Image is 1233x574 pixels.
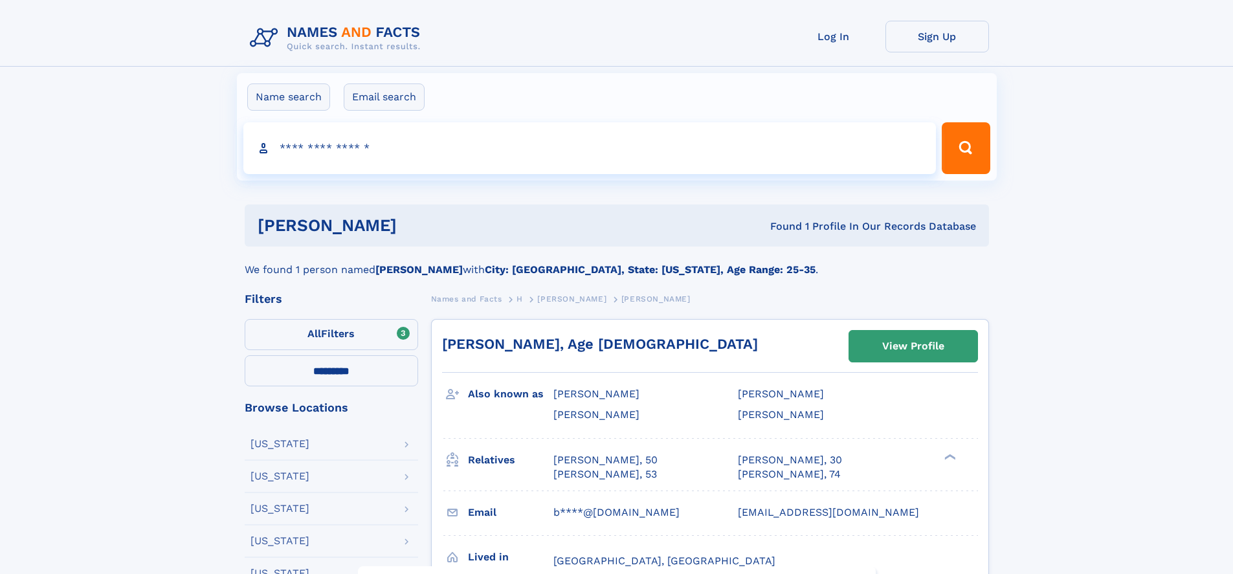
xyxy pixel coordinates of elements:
input: search input [243,122,937,174]
a: [PERSON_NAME], 50 [553,453,658,467]
a: [PERSON_NAME] [537,291,606,307]
div: Found 1 Profile In Our Records Database [583,219,976,234]
div: We found 1 person named with . [245,247,989,278]
span: [PERSON_NAME] [553,408,639,421]
div: [US_STATE] [250,536,309,546]
h3: Also known as [468,383,553,405]
a: [PERSON_NAME], 53 [553,467,657,481]
div: [US_STATE] [250,503,309,514]
span: All [307,327,321,340]
div: ❯ [941,452,957,461]
h3: Lived in [468,546,553,568]
a: H [517,291,523,307]
span: [GEOGRAPHIC_DATA], [GEOGRAPHIC_DATA] [553,555,775,567]
h3: Email [468,502,553,524]
b: City: [GEOGRAPHIC_DATA], State: [US_STATE], Age Range: 25-35 [485,263,816,276]
a: Names and Facts [431,291,502,307]
div: Filters [245,293,418,305]
a: Log In [782,21,885,52]
label: Email search [344,83,425,111]
div: Browse Locations [245,402,418,414]
span: H [517,294,523,304]
div: [US_STATE] [250,471,309,481]
a: Sign Up [885,21,989,52]
span: [PERSON_NAME] [537,294,606,304]
span: [PERSON_NAME] [738,408,824,421]
h1: [PERSON_NAME] [258,217,584,234]
label: Name search [247,83,330,111]
a: View Profile [849,331,977,362]
a: [PERSON_NAME], 30 [738,453,842,467]
label: Filters [245,319,418,350]
div: View Profile [882,331,944,361]
h3: Relatives [468,449,553,471]
b: [PERSON_NAME] [375,263,463,276]
span: [PERSON_NAME] [738,388,824,400]
span: [PERSON_NAME] [621,294,691,304]
a: [PERSON_NAME], 74 [738,467,841,481]
div: [US_STATE] [250,439,309,449]
span: [EMAIL_ADDRESS][DOMAIN_NAME] [738,506,919,518]
span: [PERSON_NAME] [553,388,639,400]
a: [PERSON_NAME], Age [DEMOGRAPHIC_DATA] [442,336,758,352]
button: Search Button [942,122,990,174]
img: Logo Names and Facts [245,21,431,56]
